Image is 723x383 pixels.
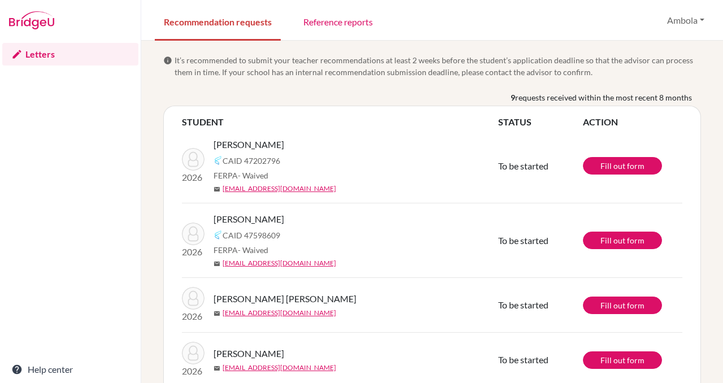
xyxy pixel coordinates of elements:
[175,54,701,78] span: It’s recommended to submit your teacher recommendations at least 2 weeks before the student’s app...
[214,260,220,267] span: mail
[182,223,204,245] img: Di Martino, Ugo
[583,232,662,249] a: Fill out form
[182,287,204,310] img: Herrera Lopez, Isabella
[214,230,223,240] img: Common App logo
[182,310,204,323] p: 2026
[583,297,662,314] a: Fill out form
[498,299,548,310] span: To be started
[238,245,268,255] span: - Waived
[9,11,54,29] img: Bridge-U
[214,138,284,151] span: [PERSON_NAME]
[223,258,336,268] a: [EMAIL_ADDRESS][DOMAIN_NAME]
[583,115,682,129] th: ACTION
[223,229,280,241] span: CAID 47598609
[511,92,515,103] b: 9
[498,354,548,365] span: To be started
[214,347,284,360] span: [PERSON_NAME]
[214,169,268,181] span: FERPA
[498,235,548,246] span: To be started
[182,148,204,171] img: Cardenas, David
[515,92,692,103] span: requests received within the most recent 8 months
[182,115,498,129] th: STUDENT
[182,171,204,184] p: 2026
[662,10,709,31] button: Ambola
[163,56,172,65] span: info
[294,2,382,41] a: Reference reports
[214,186,220,193] span: mail
[238,171,268,180] span: - Waived
[2,358,138,381] a: Help center
[583,157,662,175] a: Fill out form
[2,43,138,66] a: Letters
[583,351,662,369] a: Fill out form
[214,310,220,317] span: mail
[214,244,268,256] span: FERPA
[498,115,583,129] th: STATUS
[223,155,280,167] span: CAID 47202796
[214,156,223,165] img: Common App logo
[498,160,548,171] span: To be started
[214,212,284,226] span: [PERSON_NAME]
[223,308,336,318] a: [EMAIL_ADDRESS][DOMAIN_NAME]
[214,365,220,372] span: mail
[223,184,336,194] a: [EMAIL_ADDRESS][DOMAIN_NAME]
[214,292,356,306] span: [PERSON_NAME] [PERSON_NAME]
[155,2,281,41] a: Recommendation requests
[182,245,204,259] p: 2026
[182,364,204,378] p: 2026
[223,363,336,373] a: [EMAIL_ADDRESS][DOMAIN_NAME]
[182,342,204,364] img: Padilla, Letizia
